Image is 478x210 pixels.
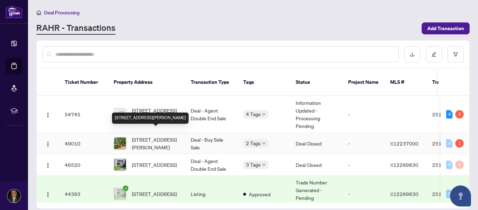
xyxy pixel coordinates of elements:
[45,192,51,197] img: Logo
[427,96,476,133] td: 2515580 - NS
[123,185,128,191] span: check-circle
[427,69,476,96] th: Trade Number
[45,141,51,147] img: Logo
[112,113,189,124] div: [STREET_ADDRESS][PERSON_NAME]
[450,185,471,206] button: Open asap
[431,52,436,57] span: edit
[290,69,343,96] th: Status
[446,161,452,169] div: 0
[132,161,177,169] span: [STREET_ADDRESS]
[36,10,41,15] span: home
[262,142,266,145] span: down
[114,137,126,149] img: thumbnail-img
[455,139,464,148] div: 1
[427,154,476,176] td: 2511767
[385,69,427,96] th: MLS #
[59,133,108,154] td: 49010
[45,163,51,168] img: Logo
[390,162,419,168] span: X12289830
[446,190,452,198] div: 0
[42,138,54,149] button: Logo
[427,23,464,34] span: Add Transaction
[343,133,385,154] td: -
[59,69,108,96] th: Ticket Number
[390,191,419,197] span: X12289830
[422,22,470,34] button: Add Transaction
[114,159,126,171] img: thumbnail-img
[426,46,442,62] button: edit
[185,69,238,96] th: Transaction Type
[185,133,238,154] td: Deal - Buy Side Sale
[404,46,420,62] button: download
[455,161,464,169] div: 0
[42,188,54,199] button: Logo
[448,46,464,62] button: filter
[114,108,126,120] img: thumbnail-img
[343,96,385,133] td: -
[36,22,115,35] a: RAHR - Transactions
[290,96,343,133] td: Information Updated - Processing Pending
[427,133,476,154] td: 2514621
[6,5,22,18] img: logo
[290,154,343,176] td: Deal Closed
[390,140,419,147] span: X12237000
[249,190,270,198] span: Approved
[262,113,266,116] span: down
[59,96,108,133] td: 54745
[7,189,21,203] img: Profile Icon
[446,110,452,118] div: 4
[185,96,238,133] td: Deal - Agent Double End Sale
[238,69,290,96] th: Tags
[42,109,54,120] button: Logo
[446,139,452,148] div: 0
[246,110,261,118] span: 4 Tags
[246,139,261,147] span: 2 Tags
[108,69,185,96] th: Property Address
[246,161,261,169] span: 3 Tags
[132,190,177,198] span: [STREET_ADDRESS]
[44,9,79,16] span: Deal Processing
[343,69,385,96] th: Project Name
[45,112,51,118] img: Logo
[185,154,238,176] td: Deal - Agent Double End Sale
[455,110,464,118] div: 6
[114,188,126,200] img: thumbnail-img
[132,136,180,151] span: [STREET_ADDRESS][PERSON_NAME]
[453,52,458,57] span: filter
[343,154,385,176] td: -
[42,159,54,170] button: Logo
[410,52,415,57] span: download
[262,163,266,167] span: down
[132,107,180,122] span: [STREET_ADDRESS][PERSON_NAME]
[290,133,343,154] td: Deal Closed
[59,154,108,176] td: 46520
